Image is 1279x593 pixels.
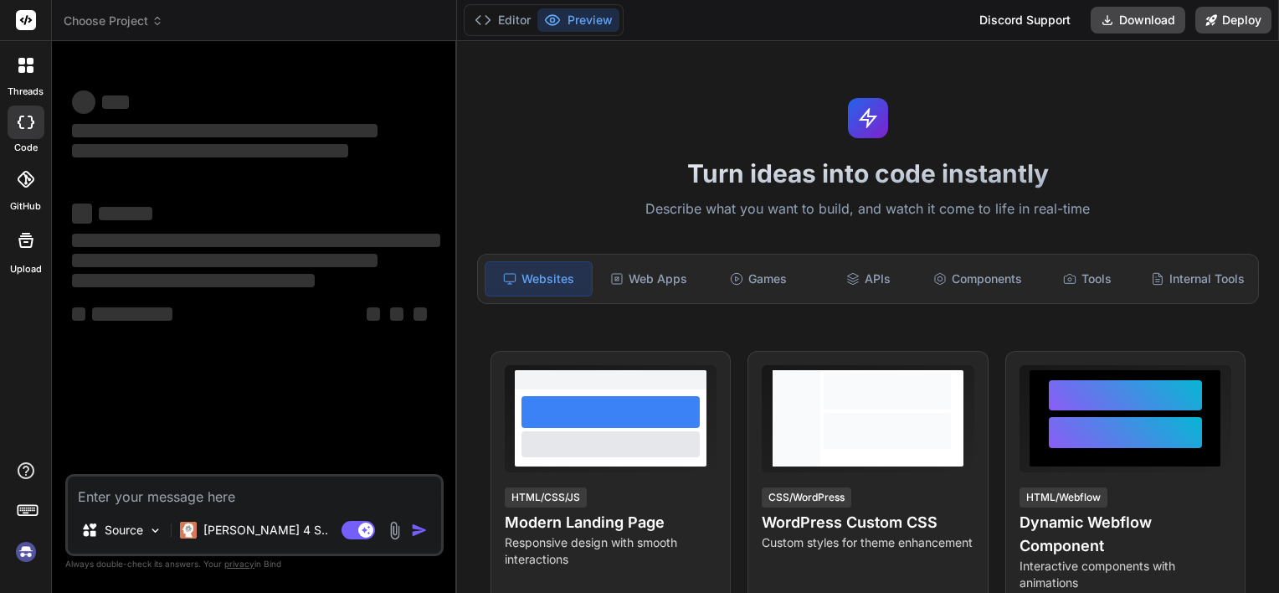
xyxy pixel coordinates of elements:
[203,522,328,539] p: [PERSON_NAME] 4 S..
[1144,261,1251,296] div: Internal Tools
[505,487,587,508] div: HTML/CSS/JS
[1195,7,1271,34] button: Deploy
[105,522,143,539] p: Source
[65,556,444,572] p: Always double-check its answers. Your in Bind
[72,90,95,114] span: ‌
[969,7,1081,34] div: Discord Support
[390,307,403,321] span: ‌
[413,307,427,321] span: ‌
[99,207,152,220] span: ‌
[12,538,40,566] img: signin
[72,204,92,224] span: ‌
[467,158,1269,188] h1: Turn ideas into code instantly
[762,534,973,551] p: Custom styles for theme enhancement
[505,511,717,534] h4: Modern Landing Page
[1020,558,1231,591] p: Interactive components with animations
[596,261,702,296] div: Web Apps
[385,521,404,540] img: attachment
[8,85,44,99] label: threads
[762,511,973,534] h4: WordPress Custom CSS
[72,307,85,321] span: ‌
[537,8,619,32] button: Preview
[180,522,197,539] img: Claude 4 Sonnet
[102,95,129,109] span: ‌
[148,523,162,538] img: Pick Models
[10,262,42,276] label: Upload
[72,234,440,247] span: ‌
[92,307,172,321] span: ‌
[1035,261,1141,296] div: Tools
[224,559,254,569] span: privacy
[1091,7,1185,34] button: Download
[411,522,428,539] img: icon
[505,534,717,568] p: Responsive design with smooth interactions
[14,141,38,155] label: code
[762,487,851,508] div: CSS/WordPress
[467,199,1269,220] p: Describe what you want to build, and watch it come to life in real-time
[10,199,41,214] label: GitHub
[485,261,593,296] div: Websites
[815,261,922,296] div: APIs
[367,307,380,321] span: ‌
[72,274,315,287] span: ‌
[1020,487,1107,508] div: HTML/Webflow
[72,144,348,157] span: ‌
[64,13,163,29] span: Choose Project
[72,124,378,137] span: ‌
[72,254,378,267] span: ‌
[1020,511,1231,558] h4: Dynamic Webflow Component
[925,261,1031,296] div: Components
[468,8,537,32] button: Editor
[706,261,812,296] div: Games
